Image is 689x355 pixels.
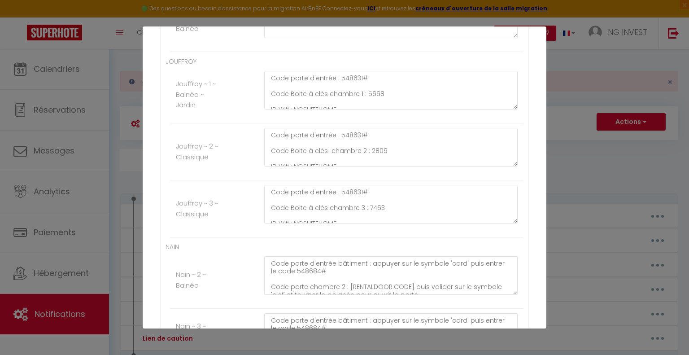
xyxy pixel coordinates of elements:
label: Jouffroy ~ 1 ~ Balnéo ~ Jardin [176,79,223,110]
label: Nain ~ 3 ~ [PERSON_NAME] & Sauna [176,321,228,353]
label: Jouffroy ~ 2 ~ Classique [176,141,223,162]
label: JOUFFROY [166,57,196,66]
button: Ouvrir le widget de chat LiveChat [7,4,34,31]
label: Nain ~ 2 ~ Balnéo [176,269,223,290]
label: Jouffroy ~ 3 ~ Classique [176,198,223,219]
label: NAIN [166,242,179,252]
